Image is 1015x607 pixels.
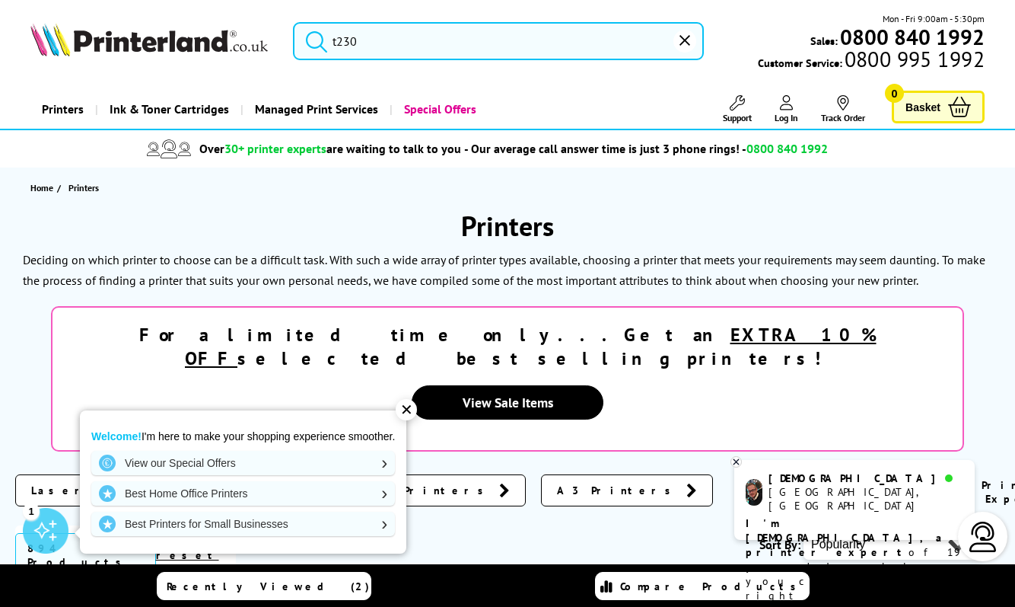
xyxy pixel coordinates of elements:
[595,572,810,600] a: Compare Products
[156,548,227,577] a: reset filters
[91,430,142,442] strong: Welcome!
[91,430,395,443] p: I'm here to make your shopping experience smoother.
[838,30,985,44] a: 0800 840 1992
[15,533,156,591] span: 894 Products Found
[23,503,40,519] div: 1
[30,90,95,129] a: Printers
[224,141,326,156] span: 30+ printer experts
[883,11,985,26] span: Mon - Fri 9:00am - 5:30pm
[110,90,229,129] span: Ink & Toner Cartridges
[199,141,461,156] span: Over are waiting to talk to you
[390,90,488,129] a: Special Offers
[723,112,752,123] span: Support
[892,91,985,123] a: Basket 0
[167,580,370,593] span: Recently Viewed (2)
[842,52,985,66] span: 0800 995 1992
[746,516,963,603] p: of 19 years! I can help you choose the right product
[775,112,798,123] span: Log In
[768,471,963,485] div: [DEMOGRAPHIC_DATA]
[157,572,371,600] a: Recently Viewed (2)
[768,485,963,513] div: [GEOGRAPHIC_DATA], [GEOGRAPHIC_DATA]
[810,34,838,48] span: Sales:
[23,252,985,288] p: To make the process of finding a printer that suits your own personal needs, we have compiled som...
[31,483,187,498] span: Laser Printers
[746,141,828,156] span: 0800 840 1992
[15,474,221,506] a: Laser Printers
[885,84,904,103] span: 0
[968,522,998,552] img: user-headset-light.svg
[91,481,395,506] a: Best Home Office Printers
[68,182,99,193] span: Printers
[541,474,713,506] a: A3 Printers
[23,252,939,267] p: Deciding on which printer to choose can be a difficult task. With such a wide array of printer ty...
[821,95,865,123] a: Track Order
[746,516,947,559] b: I'm [DEMOGRAPHIC_DATA], a printer expert
[557,483,679,498] span: A3 Printers
[15,208,1000,244] h1: Printers
[464,141,828,156] span: - Our average call answer time is just 3 phone rings! -
[95,90,240,129] a: Ink & Toner Cartridges
[91,512,395,536] a: Best Printers for Small Businesses
[412,385,603,420] a: View Sale Items
[30,23,268,56] img: Printerland Logo
[746,479,762,506] img: chris-livechat.png
[396,399,417,420] div: ✕
[185,323,877,370] u: EXTRA 10% OFF
[840,23,985,51] b: 0800 840 1992
[240,90,390,129] a: Managed Print Services
[293,22,705,60] input: Search
[905,97,940,117] span: Basket
[723,95,752,123] a: Support
[620,580,804,593] span: Compare Products
[30,23,274,59] a: Printerland Logo
[30,180,57,196] a: Home
[775,95,798,123] a: Log In
[91,451,395,475] a: View our Special Offers
[758,52,985,70] span: Customer Service:
[139,323,877,370] strong: For a limited time only...Get an selected best selling printers!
